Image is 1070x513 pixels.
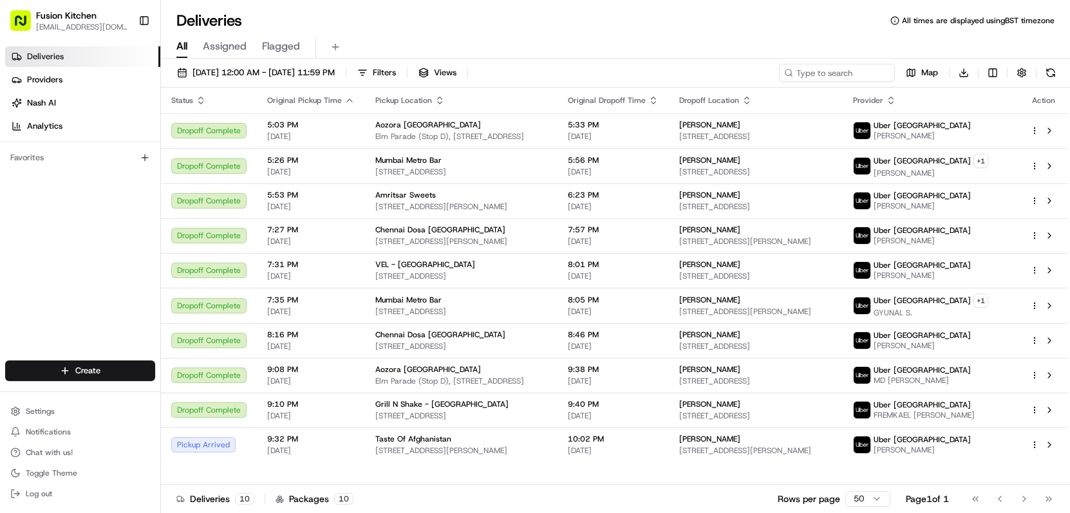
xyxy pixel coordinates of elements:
[679,190,740,200] span: [PERSON_NAME]
[874,400,971,410] span: Uber [GEOGRAPHIC_DATA]
[568,295,659,305] span: 8:05 PM
[679,376,832,386] span: [STREET_ADDRESS]
[874,225,971,236] span: Uber [GEOGRAPHIC_DATA]
[375,399,509,409] span: Grill N Shake - [GEOGRAPHIC_DATA]
[375,236,547,247] span: [STREET_ADDRESS][PERSON_NAME]
[375,434,451,444] span: Taste Of Afghanistan
[568,364,659,375] span: 9:38 PM
[854,227,870,244] img: uber-new-logo.jpeg
[568,201,659,212] span: [DATE]
[679,411,832,421] span: [STREET_ADDRESS]
[874,270,971,281] span: [PERSON_NAME]
[5,443,155,462] button: Chat with us!
[1030,95,1057,106] div: Action
[854,436,870,453] img: uber-new-logo.jpeg
[267,120,355,130] span: 5:03 PM
[375,259,475,270] span: VEL - [GEOGRAPHIC_DATA]
[375,445,547,456] span: [STREET_ADDRESS][PERSON_NAME]
[854,262,870,279] img: uber-new-logo.jpeg
[267,95,342,106] span: Original Pickup Time
[679,445,832,456] span: [STREET_ADDRESS][PERSON_NAME]
[568,120,659,130] span: 5:33 PM
[854,122,870,139] img: uber-new-logo.jpeg
[267,225,355,235] span: 7:27 PM
[874,168,988,178] span: [PERSON_NAME]
[375,271,547,281] span: [STREET_ADDRESS]
[679,295,740,305] span: [PERSON_NAME]
[267,364,355,375] span: 9:08 PM
[874,308,988,318] span: GYUNAL S.
[267,434,355,444] span: 9:32 PM
[679,155,740,165] span: [PERSON_NAME]
[36,9,97,22] button: Fusion Kitchen
[906,492,949,505] div: Page 1 of 1
[26,427,71,437] span: Notifications
[5,464,155,482] button: Toggle Theme
[176,10,242,31] h1: Deliveries
[267,295,355,305] span: 7:35 PM
[568,341,659,351] span: [DATE]
[874,330,971,340] span: Uber [GEOGRAPHIC_DATA]
[568,271,659,281] span: [DATE]
[5,360,155,381] button: Create
[568,155,659,165] span: 5:56 PM
[854,158,870,174] img: uber-new-logo.jpeg
[267,236,355,247] span: [DATE]
[679,131,832,142] span: [STREET_ADDRESS]
[679,434,740,444] span: [PERSON_NAME]
[375,167,547,177] span: [STREET_ADDRESS]
[853,95,883,106] span: Provider
[679,364,740,375] span: [PERSON_NAME]
[679,236,832,247] span: [STREET_ADDRESS][PERSON_NAME]
[267,167,355,177] span: [DATE]
[1042,64,1060,82] button: Refresh
[352,64,402,82] button: Filters
[779,64,895,82] input: Type to search
[874,445,971,455] span: [PERSON_NAME]
[203,39,247,54] span: Assigned
[267,190,355,200] span: 5:53 PM
[413,64,462,82] button: Views
[334,493,353,505] div: 10
[568,411,659,421] span: [DATE]
[854,367,870,384] img: uber-new-logo.jpeg
[267,341,355,351] span: [DATE]
[5,485,155,503] button: Log out
[267,131,355,142] span: [DATE]
[679,201,832,212] span: [STREET_ADDRESS]
[26,468,77,478] span: Toggle Theme
[373,67,396,79] span: Filters
[679,306,832,317] span: [STREET_ADDRESS][PERSON_NAME]
[5,46,160,67] a: Deliveries
[5,70,160,90] a: Providers
[874,191,971,201] span: Uber [GEOGRAPHIC_DATA]
[26,406,55,416] span: Settings
[267,330,355,340] span: 8:16 PM
[267,271,355,281] span: [DATE]
[375,131,547,142] span: Elm Parade (Stop D), [STREET_ADDRESS]
[235,493,254,505] div: 10
[679,225,740,235] span: [PERSON_NAME]
[973,154,988,168] button: +1
[375,330,505,340] span: Chennai Dosa [GEOGRAPHIC_DATA]
[375,120,481,130] span: Aozora [GEOGRAPHIC_DATA]
[375,190,436,200] span: Amritsar Sweets
[874,340,971,351] span: [PERSON_NAME]
[267,445,355,456] span: [DATE]
[75,365,100,377] span: Create
[874,434,971,445] span: Uber [GEOGRAPHIC_DATA]
[36,22,128,32] span: [EMAIL_ADDRESS][DOMAIN_NAME]
[5,423,155,441] button: Notifications
[854,402,870,418] img: uber-new-logo.jpeg
[267,201,355,212] span: [DATE]
[568,434,659,444] span: 10:02 PM
[375,341,547,351] span: [STREET_ADDRESS]
[27,74,62,86] span: Providers
[568,399,659,409] span: 9:40 PM
[854,297,870,314] img: uber-new-logo.jpeg
[375,155,442,165] span: Mumbai Metro Bar
[171,95,193,106] span: Status
[267,306,355,317] span: [DATE]
[176,39,187,54] span: All
[679,271,832,281] span: [STREET_ADDRESS]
